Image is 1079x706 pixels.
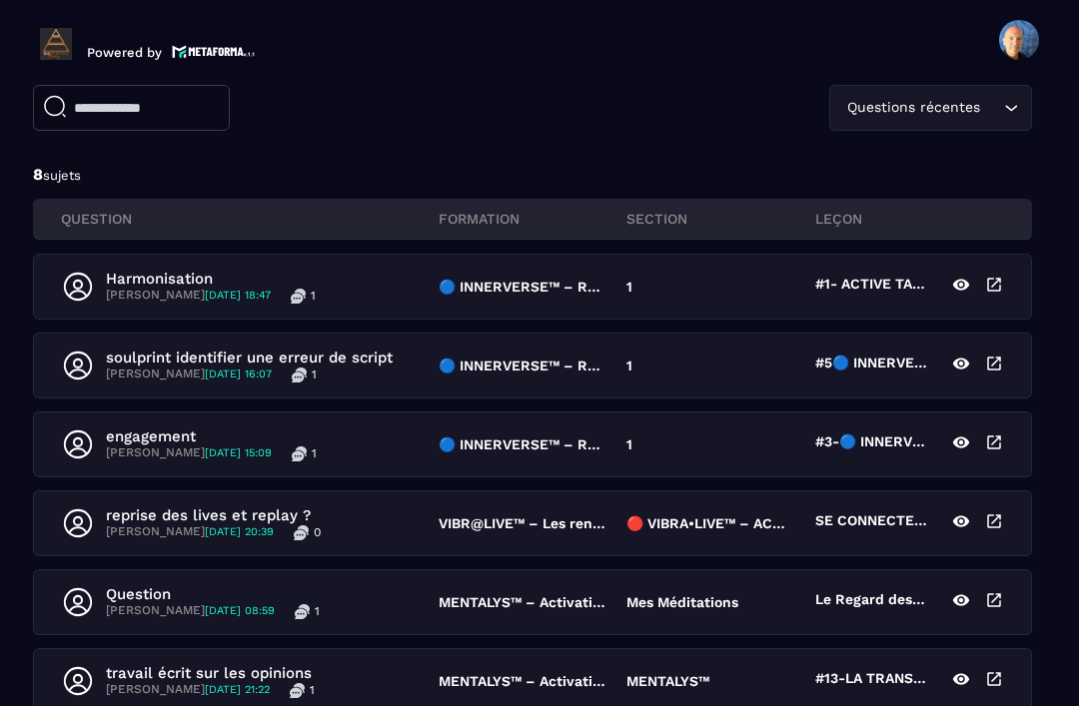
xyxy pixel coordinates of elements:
p: [PERSON_NAME] [106,603,275,619]
p: Question [106,585,320,603]
p: section [626,210,815,228]
p: engagement [106,427,317,445]
p: [PERSON_NAME] [106,366,272,382]
p: QUESTION [61,210,439,228]
p: #3-🔵 INNERVERSE™-ACTIVATION PUISSANTE [815,433,928,455]
img: logo-branding [40,28,72,60]
p: leçon [815,210,1004,228]
p: 🔵 INNERVERSE™ – Reprogrammation Quantique & Activation du Soi Réel [439,436,606,452]
p: #13-LA TRANSFORMATION - PASSAGE À L'ACTION [815,670,928,692]
p: MENTALYS™ – Activation & Reprogrammation du Mindset Profond [439,673,606,689]
input: Search for option [984,97,999,119]
p: #5🔵 INNERVERSE™–LES 4 PALIERS VERS TA PRISE DE CONSCIENCE RÉUSSIE [815,354,928,376]
p: [PERSON_NAME] [106,288,271,304]
p: 1 [626,436,632,452]
p: Powered by [87,45,162,60]
p: 🔵 INNERVERSE™ – Reprogrammation Quantique & Activation du Soi Réel [439,357,606,373]
p: 1 [315,603,320,619]
p: VIBR@LIVE™ – Les rendez-vous d’intégration vivante [439,515,606,531]
span: [DATE] 15:09 [205,446,272,459]
p: 1 [310,682,315,698]
span: [DATE] 21:22 [205,683,270,696]
p: Le Regard des Autres [815,591,928,613]
span: sujets [43,168,81,183]
span: [DATE] 20:39 [205,525,274,538]
p: 1 [312,366,317,382]
img: logo [172,43,256,60]
div: Search for option [829,85,1032,131]
p: [PERSON_NAME] [106,682,270,698]
p: #1- ACTIVE TA PUISSANCE INTÉRIEURE [815,276,928,298]
p: FORMATION [439,210,627,228]
span: Questions récentes [842,97,984,119]
p: 0 [314,524,321,540]
p: 1 [626,357,632,373]
p: Mes Méditations [626,594,738,610]
p: 1 [312,445,317,461]
p: MENTALYS™ [626,673,709,689]
p: travail écrit sur les opinions [106,664,315,682]
p: [PERSON_NAME] [106,524,274,540]
p: SE CONNECTER AU LIVE HEBDOMADAIRE [815,512,928,534]
span: [DATE] 16:07 [205,367,272,380]
p: soulprint identifier une erreur de script [106,349,393,366]
p: reprise des lives et replay ? [106,506,321,524]
p: 1 [311,288,316,304]
p: MENTALYS™ – Activation & Reprogrammation du Mindset Profond [439,594,606,610]
p: Harmonisation [106,270,316,288]
span: [DATE] 08:59 [205,604,275,617]
p: 🔴 VIBRA•LIVE™ – ACCÈS HEBDOMADAIRE AUX SESSIONS EN DIRECT [626,515,794,531]
span: [DATE] 18:47 [205,289,271,302]
p: 🔵 INNERVERSE™ – Reprogrammation Quantique & Activation du Soi Réel [439,279,606,295]
p: 8 [33,164,1032,186]
p: 1 [626,279,632,295]
p: [PERSON_NAME] [106,445,272,461]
